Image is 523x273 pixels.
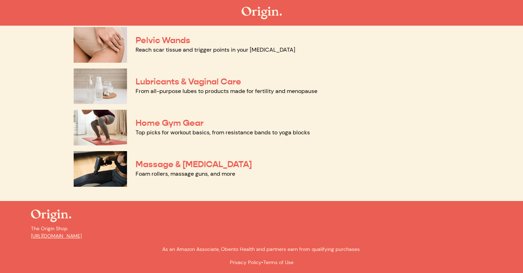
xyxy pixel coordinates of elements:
a: Lubricants & Vaginal Care [136,76,241,87]
a: Terms of Use [263,259,294,266]
img: Lubricants & Vaginal Care [74,68,127,104]
a: From all-purpose lubes to products made for fertility and menopause [136,87,317,95]
img: The Origin Shop [242,7,282,19]
img: Pelvic Wands [74,27,127,63]
a: Privacy Policy [230,259,261,266]
p: The Origin Shop [31,225,492,240]
a: Top picks for workout basics, from resistance bands to yoga blocks [136,129,310,136]
p: As an Amazon Associate, Obento Health and partners earn from qualifying purchases. [31,246,492,253]
img: Massage & Myofascial Release [74,151,127,187]
a: Reach scar tissue and trigger points in your [MEDICAL_DATA] [136,46,295,53]
a: Home Gym Gear [136,118,204,128]
img: Home Gym Gear [74,110,127,145]
a: Pelvic Wands [136,35,190,46]
img: The Origin Shop [31,210,71,222]
p: • [31,259,492,266]
a: Foam rollers, massage guns, and more [136,170,235,177]
a: [URL][DOMAIN_NAME] [31,233,82,239]
a: Massage & [MEDICAL_DATA] [136,159,252,170]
